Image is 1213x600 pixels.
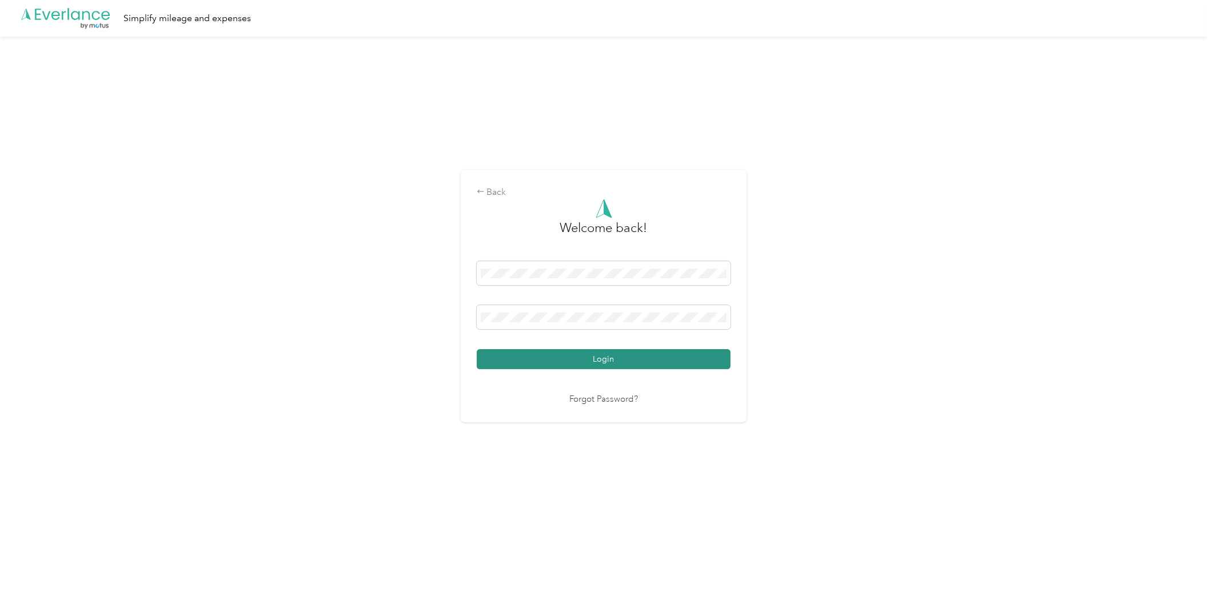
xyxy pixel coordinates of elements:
[477,349,731,369] button: Login
[123,11,251,26] div: Simplify mileage and expenses
[569,393,638,406] a: Forgot Password?
[1149,536,1213,600] iframe: Everlance-gr Chat Button Frame
[560,218,648,249] h3: greeting
[477,186,731,199] div: Back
